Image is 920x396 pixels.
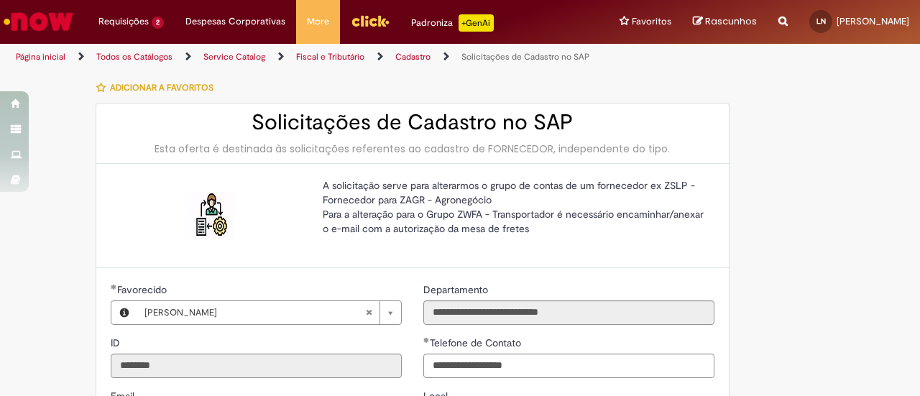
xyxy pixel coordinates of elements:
[96,73,221,103] button: Adicionar a Favoritos
[111,111,714,134] h2: Solicitações de Cadastro no SAP
[423,354,714,378] input: Telefone de Contato
[423,283,491,296] span: Somente leitura - Departamento
[461,51,589,63] a: Solicitações de Cadastro no SAP
[152,17,164,29] span: 2
[351,10,390,32] img: click_logo_yellow_360x200.png
[144,301,365,324] span: [PERSON_NAME]
[1,7,75,36] img: ServiceNow
[185,14,285,29] span: Despesas Corporativas
[323,178,704,236] p: A solicitação serve para alterarmos o grupo de contas de um fornecedor ex ZSLP - Fornecedor para ...
[111,301,137,324] button: Favorecido, Visualizar este registro Larissa Braga Nunes
[632,14,671,29] span: Favoritos
[430,336,524,349] span: Telefone de Contato
[137,301,401,324] a: [PERSON_NAME]Limpar campo Favorecido
[395,51,431,63] a: Cadastro
[188,193,234,239] img: Solicitações de Cadastro no SAP
[16,51,65,63] a: Página inicial
[203,51,265,63] a: Service Catalog
[111,354,402,378] input: ID
[111,336,123,349] span: Somente leitura - ID
[423,337,430,343] span: Obrigatório Preenchido
[110,82,213,93] span: Adicionar a Favoritos
[98,14,149,29] span: Requisições
[111,142,714,156] div: Esta oferta é destinada às solicitações referentes ao cadastro de FORNECEDOR, independente do tipo.
[837,15,909,27] span: [PERSON_NAME]
[111,336,123,350] label: Somente leitura - ID
[459,14,494,32] p: +GenAi
[11,44,602,70] ul: Trilhas de página
[693,15,757,29] a: Rascunhos
[358,301,379,324] abbr: Limpar campo Favorecido
[816,17,826,26] span: LN
[705,14,757,28] span: Rascunhos
[296,51,364,63] a: Fiscal e Tributário
[111,284,117,290] span: Obrigatório Preenchido
[96,51,172,63] a: Todos os Catálogos
[117,283,170,296] span: Necessários - Favorecido
[411,14,494,32] div: Padroniza
[423,282,491,297] label: Somente leitura - Departamento
[307,14,329,29] span: More
[423,300,714,325] input: Departamento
